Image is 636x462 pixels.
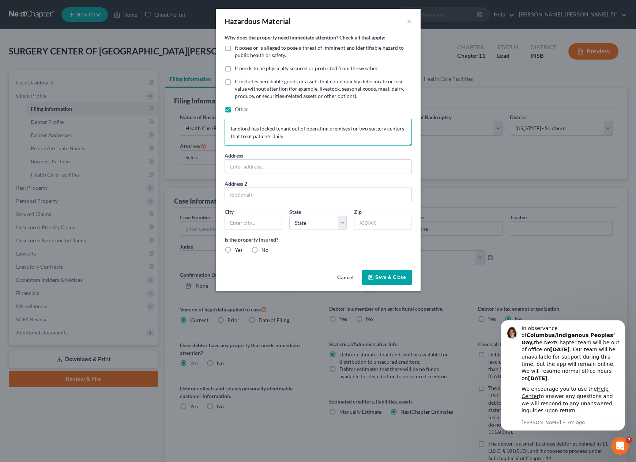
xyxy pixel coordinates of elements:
button: Cancel [331,270,359,285]
label: No [261,246,268,254]
span: It poses or is alleged to pose a threat of imminent and identifiable hazard to public health or s... [235,45,404,58]
label: State [289,208,301,216]
iframe: Intercom live chat [611,437,629,455]
label: Address [225,152,243,159]
label: City [225,208,234,216]
label: Is the property insured? [225,236,412,243]
span: Other [235,106,248,112]
input: (optional) [225,188,411,202]
label: Zip [354,208,362,216]
span: It includes perishable goods or assets that could quickly deteriorate or lose value without atten... [235,78,404,99]
label: Yes [235,246,242,254]
iframe: Intercom notifications message [490,318,636,458]
button: Save & Close [362,270,412,285]
span: It needs to be physically secured or protected from the weather. [235,65,379,71]
input: Enter city... [225,216,282,230]
label: Address 2 [225,180,247,188]
button: × [407,17,412,26]
input: XXXXX [354,216,411,230]
input: Enter address... [225,160,411,174]
label: Why does the property need immediate attention? Check all that apply: [225,34,385,41]
div: Hazardous Material [225,16,291,26]
span: 7 [626,437,632,443]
